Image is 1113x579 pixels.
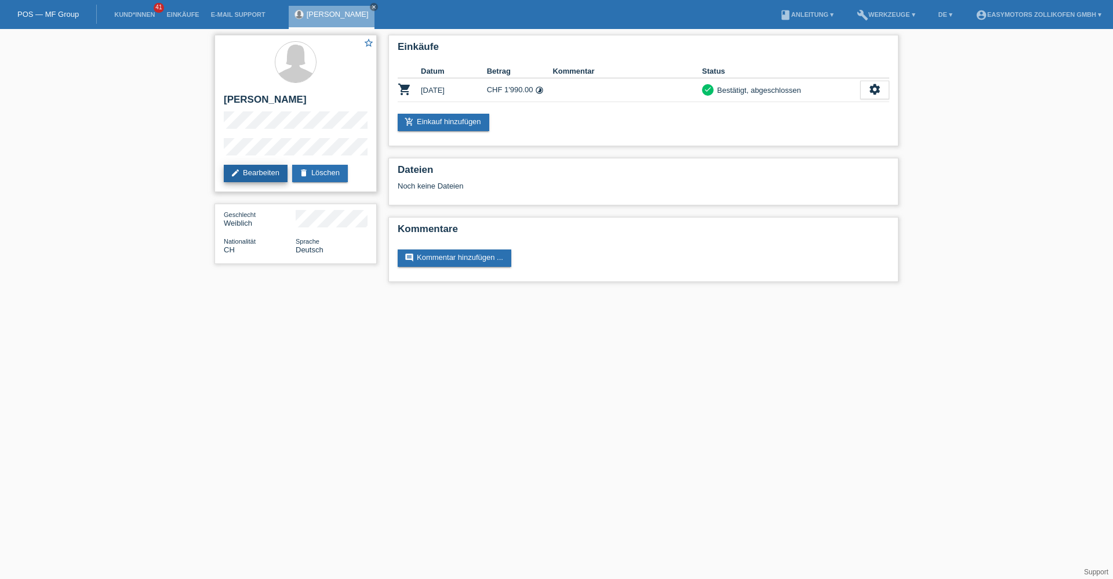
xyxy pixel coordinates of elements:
[487,64,553,78] th: Betrag
[487,78,553,102] td: CHF 1'990.00
[231,168,240,178] i: edit
[161,11,205,18] a: Einkäufe
[224,210,296,227] div: Weiblich
[398,82,412,96] i: POSP00026909
[224,238,256,245] span: Nationalität
[774,11,839,18] a: bookAnleitung ▾
[780,9,791,21] i: book
[421,64,487,78] th: Datum
[224,165,288,182] a: editBearbeiten
[224,94,368,111] h2: [PERSON_NAME]
[370,3,378,11] a: close
[363,38,374,48] i: star_border
[398,182,752,190] div: Noch keine Dateien
[307,10,369,19] a: [PERSON_NAME]
[421,78,487,102] td: [DATE]
[398,41,889,59] h2: Einkäufe
[292,165,348,182] a: deleteLöschen
[299,168,308,178] i: delete
[970,11,1107,18] a: account_circleEasymotors Zollikofen GmbH ▾
[296,238,319,245] span: Sprache
[398,164,889,182] h2: Dateien
[704,85,712,93] i: check
[224,245,235,254] span: Schweiz
[398,114,489,131] a: add_shopping_cartEinkauf hinzufügen
[857,9,868,21] i: build
[702,64,860,78] th: Status
[535,86,544,95] i: Fixe Raten (12 Raten)
[398,223,889,241] h2: Kommentare
[296,245,323,254] span: Deutsch
[405,117,414,126] i: add_shopping_cart
[154,3,164,13] span: 41
[205,11,271,18] a: E-Mail Support
[108,11,161,18] a: Kund*innen
[714,84,801,96] div: Bestätigt, abgeschlossen
[17,10,79,19] a: POS — MF Group
[371,4,377,10] i: close
[976,9,987,21] i: account_circle
[552,64,702,78] th: Kommentar
[398,249,511,267] a: commentKommentar hinzufügen ...
[851,11,921,18] a: buildWerkzeuge ▾
[868,83,881,96] i: settings
[1084,568,1108,576] a: Support
[933,11,958,18] a: DE ▾
[224,211,256,218] span: Geschlecht
[405,253,414,262] i: comment
[363,38,374,50] a: star_border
